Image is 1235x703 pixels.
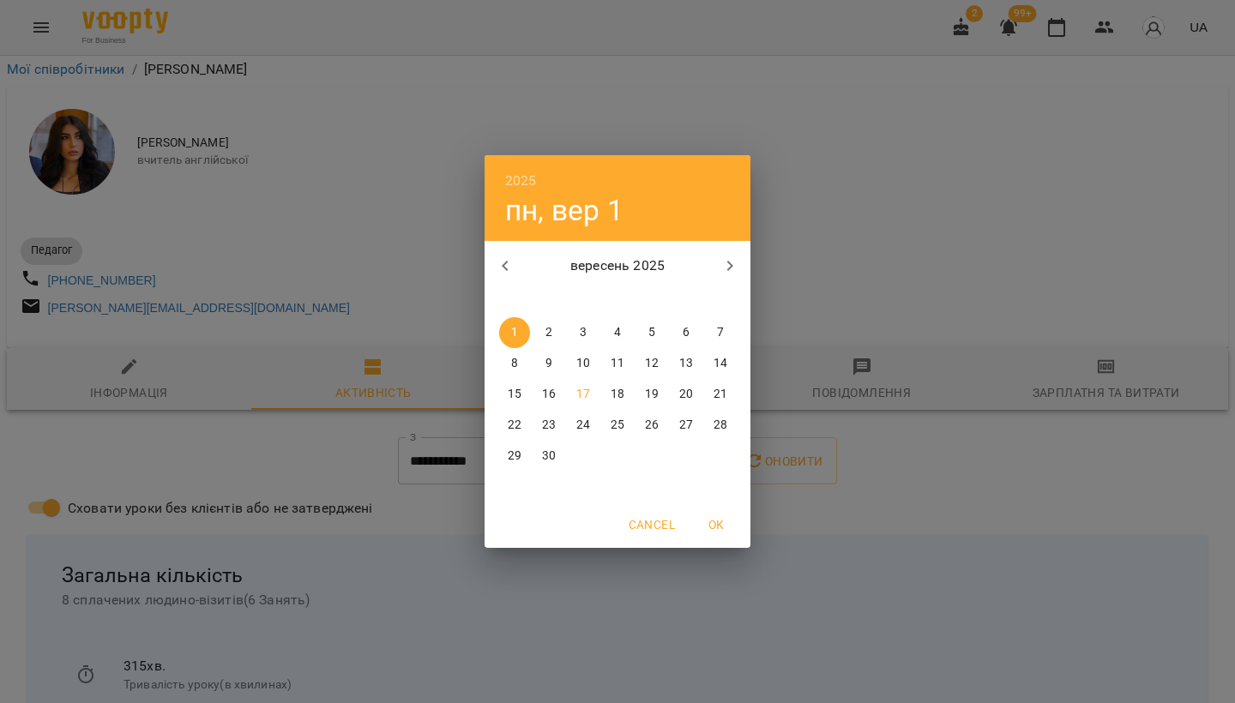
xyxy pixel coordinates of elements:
p: 8 [511,355,518,372]
button: 5 [636,317,667,348]
span: сб [671,291,702,309]
button: 14 [705,348,736,379]
button: 18 [602,379,633,410]
p: 14 [714,355,727,372]
p: 4 [614,324,621,341]
button: Cancel [622,509,682,540]
button: 27 [671,410,702,441]
button: 1 [499,317,530,348]
p: 5 [648,324,655,341]
button: 12 [636,348,667,379]
button: 15 [499,379,530,410]
button: пн, вер 1 [505,193,624,228]
span: OK [696,514,737,535]
p: 3 [580,324,587,341]
button: 26 [636,410,667,441]
button: 4 [602,317,633,348]
span: нд [705,291,736,309]
p: 19 [645,386,659,403]
button: 11 [602,348,633,379]
p: 1 [511,324,518,341]
p: 25 [611,417,624,434]
button: 6 [671,317,702,348]
button: 9 [533,348,564,379]
button: 2025 [505,169,537,193]
button: 3 [568,317,599,348]
p: 6 [683,324,690,341]
span: Cancel [629,514,675,535]
p: 20 [679,386,693,403]
span: ср [568,291,599,309]
button: 29 [499,441,530,472]
p: 21 [714,386,727,403]
button: 13 [671,348,702,379]
button: 30 [533,441,564,472]
p: 7 [717,324,724,341]
p: 29 [508,448,521,465]
button: OK [689,509,744,540]
button: 25 [602,410,633,441]
p: 15 [508,386,521,403]
p: 16 [542,386,556,403]
p: 22 [508,417,521,434]
p: 18 [611,386,624,403]
button: 10 [568,348,599,379]
button: 23 [533,410,564,441]
p: вересень 2025 [526,255,710,276]
button: 7 [705,317,736,348]
p: 11 [611,355,624,372]
p: 27 [679,417,693,434]
button: 28 [705,410,736,441]
span: пн [499,291,530,309]
p: 30 [542,448,556,465]
button: 24 [568,410,599,441]
p: 13 [679,355,693,372]
button: 19 [636,379,667,410]
span: чт [602,291,633,309]
p: 24 [576,417,590,434]
p: 10 [576,355,590,372]
button: 17 [568,379,599,410]
p: 23 [542,417,556,434]
span: пт [636,291,667,309]
button: 2 [533,317,564,348]
button: 8 [499,348,530,379]
p: 26 [645,417,659,434]
p: 12 [645,355,659,372]
p: 2 [545,324,552,341]
button: 16 [533,379,564,410]
p: 9 [545,355,552,372]
p: 28 [714,417,727,434]
button: 22 [499,410,530,441]
span: вт [533,291,564,309]
button: 20 [671,379,702,410]
button: 21 [705,379,736,410]
p: 17 [576,386,590,403]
